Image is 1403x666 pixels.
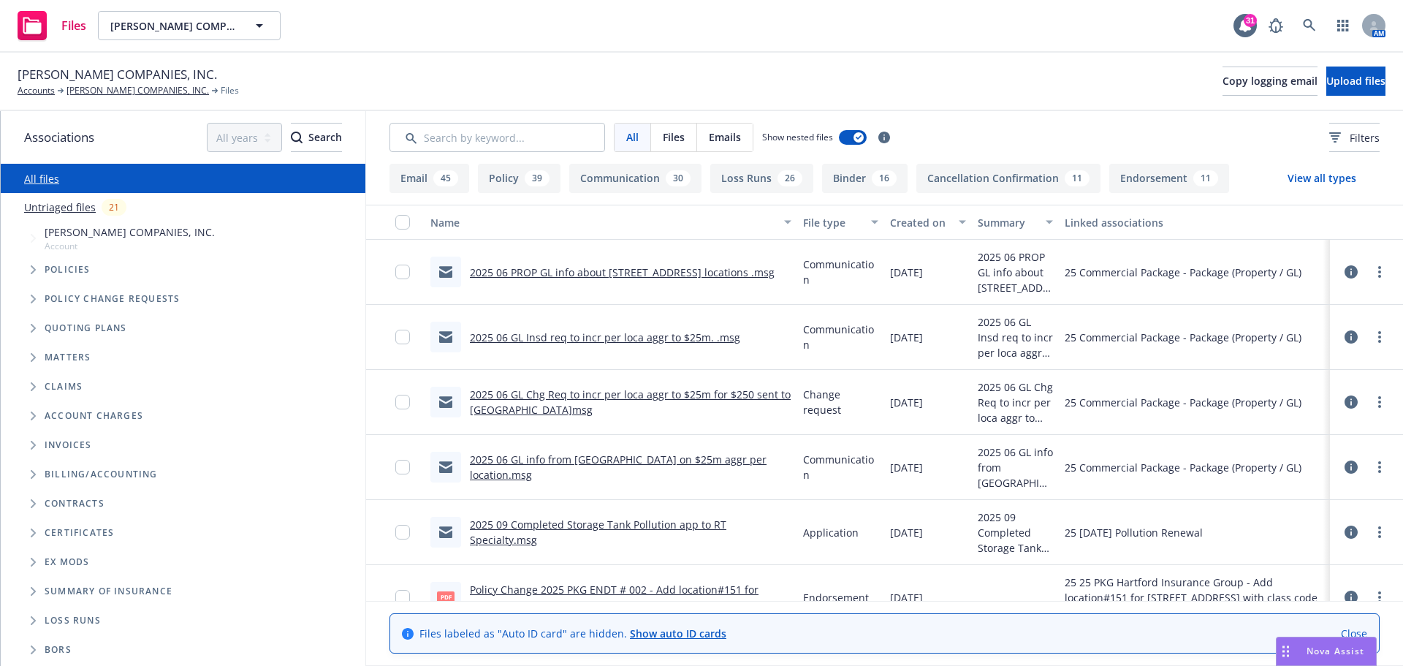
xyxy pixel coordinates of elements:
div: Linked associations [1065,215,1324,230]
svg: Search [291,132,303,143]
button: [PERSON_NAME] COMPANIES, INC. [98,11,281,40]
span: Communication [803,257,879,287]
span: Upload files [1326,74,1385,88]
div: 25 Commercial Package - Package (Property / GL) [1065,395,1301,410]
span: BORs [45,646,72,654]
a: Untriaged files [24,200,96,215]
span: 2025 09 Completed Storage Tank Pollution app to RT Specialty [978,510,1054,556]
span: Filters [1350,130,1380,145]
input: Toggle Row Selected [395,525,410,540]
div: File type [803,215,863,230]
div: Tree Example [1,222,365,460]
div: 16 [872,170,897,186]
div: 26 [777,170,802,186]
div: 25 Commercial Package - Package (Property / GL) [1065,330,1301,345]
button: Copy logging email [1223,67,1318,96]
div: Search [291,124,342,151]
a: more [1371,458,1388,476]
input: Toggle Row Selected [395,395,410,409]
div: Drag to move [1277,637,1295,665]
span: Contracts [45,499,104,508]
a: 2025 09 Completed Storage Tank Pollution app to RT Specialty.msg [470,518,726,547]
span: [DATE] [890,590,923,605]
button: Name [425,205,797,240]
a: [PERSON_NAME] COMPANIES, INC. [66,84,209,97]
button: View all types [1264,164,1380,193]
span: Loss Runs [45,616,101,625]
span: Summary of insurance [45,587,172,596]
button: Linked associations [1059,205,1330,240]
a: Policy Change 2025 PKG ENDT # 002 - Add location#151 for [STREET_ADDRESS] with class code 13454.pdf [470,583,758,612]
span: [DATE] [890,460,923,475]
span: pdf [437,591,455,602]
a: 2025 06 PROP GL info about [STREET_ADDRESS] locations .msg [470,265,775,279]
div: Folder Tree Example [1,460,365,665]
a: 2025 06 GL Chg Req to incr per loca aggr to $25m for $250 sent to [GEOGRAPHIC_DATA]msg [470,387,791,417]
div: 31 [1244,14,1257,27]
span: [PERSON_NAME] COMPANIES, INC. [18,65,217,84]
div: 25 25 PKG Hartford Insurance Group - Add location#151 for [STREET_ADDRESS] with class code 13454 [1065,575,1324,621]
div: Created on [890,215,950,230]
span: Communication [803,322,879,352]
span: Billing/Accounting [45,470,158,479]
a: more [1371,523,1388,541]
span: Files [221,84,239,97]
a: more [1371,263,1388,281]
span: Invoices [45,441,92,450]
a: Switch app [1328,11,1358,40]
span: Account charges [45,412,143,420]
span: 2025 06 GL Chg Req to incr per loca aggr to $25m for $250 sent to [GEOGRAPHIC_DATA] [978,379,1054,425]
button: Cancellation Confirmation [916,164,1100,193]
div: 39 [525,170,550,186]
span: 2025 06 GL Insd req to incr per loca aggr to $25m. [978,314,1054,360]
span: [DATE] [890,265,923,280]
span: Associations [24,128,94,147]
input: Toggle Row Selected [395,590,410,605]
span: 2025 06 PROP GL info about [STREET_ADDRESS] locations [978,249,1054,295]
span: Files [61,20,86,31]
span: Matters [45,353,91,362]
div: 25 [DATE] Pollution Renewal [1065,525,1203,540]
span: [DATE] [890,330,923,345]
input: Toggle Row Selected [395,330,410,344]
a: Accounts [18,84,55,97]
span: Files labeled as "Auto ID card" are hidden. [419,626,726,641]
input: Select all [395,215,410,230]
button: Policy [478,164,560,193]
a: Search [1295,11,1324,40]
span: [DATE] [890,525,923,540]
a: more [1371,589,1388,606]
button: Upload files [1326,67,1385,96]
span: 2025 06 GL info from [GEOGRAPHIC_DATA] on $25m aggr per location [978,444,1054,491]
div: 45 [433,170,458,186]
button: Loss Runs [710,164,813,193]
a: more [1371,328,1388,346]
a: Report a Bug [1261,11,1290,40]
span: Application [803,525,859,540]
span: Communication [803,452,879,483]
a: Show auto ID cards [630,627,726,640]
span: [PERSON_NAME] COMPANIES, INC. [110,18,237,34]
a: 2025 06 GL info from [GEOGRAPHIC_DATA] on $25m aggr per location.msg [470,453,767,482]
span: [DATE] [890,395,923,410]
button: Endorsement [1109,164,1229,193]
span: Claims [45,382,83,391]
span: Endorsement [803,590,869,605]
div: 11 [1193,170,1218,186]
button: Created on [884,205,972,240]
span: Quoting plans [45,324,127,333]
a: All files [24,172,59,186]
span: [PERSON_NAME] COMPANIES, INC. [45,224,215,240]
span: Certificates [45,529,114,537]
button: SearchSearch [291,123,342,152]
span: Copy logging email [1223,74,1318,88]
button: Nova Assist [1276,637,1377,666]
button: File type [797,205,885,240]
span: Policy change requests [45,295,180,303]
span: Filters [1329,130,1380,145]
div: Summary [978,215,1038,230]
div: 21 [102,199,126,216]
div: Name [430,215,775,230]
input: Toggle Row Selected [395,460,410,474]
button: Binder [822,164,908,193]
